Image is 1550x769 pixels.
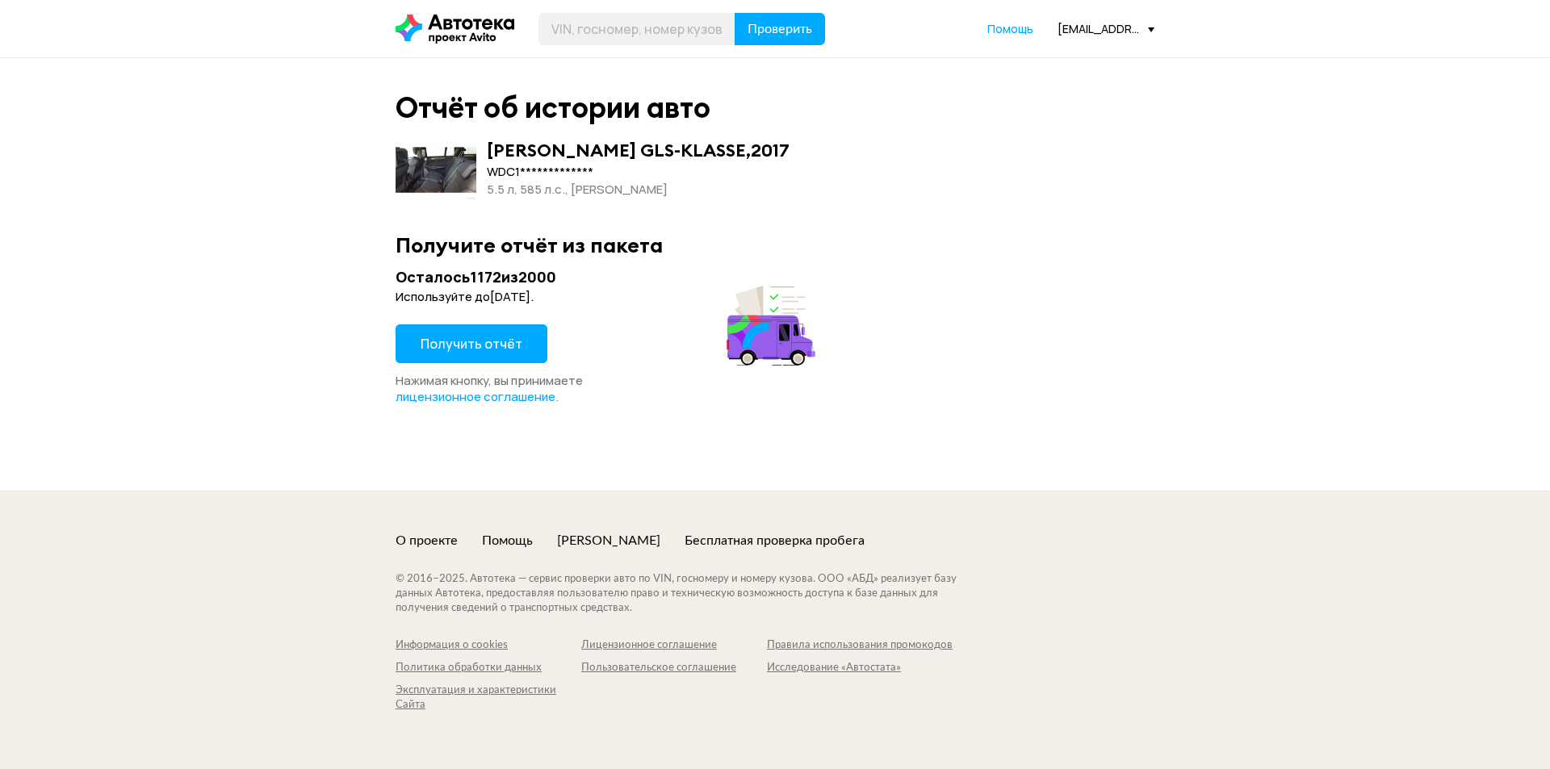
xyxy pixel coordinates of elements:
[581,661,767,675] a: Пользовательское соглашение
[396,90,710,125] div: Отчёт об истории авто
[987,21,1033,37] a: Помощь
[396,389,555,405] a: лицензионное соглашение
[396,289,820,305] div: Используйте до [DATE] .
[396,232,1154,257] div: Получите отчёт из пакета
[735,13,825,45] button: Проверить
[487,140,790,161] div: [PERSON_NAME] GLS-KLASSE , 2017
[396,267,820,287] div: Осталось 1172 из 2000
[396,372,583,405] span: Нажимая кнопку, вы принимаете .
[482,532,533,550] a: Помощь
[748,23,812,36] span: Проверить
[1058,21,1154,36] div: [EMAIL_ADDRESS][DOMAIN_NAME]
[396,532,458,550] a: О проекте
[396,683,581,713] a: Эксплуатация и характеристики Сайта
[767,638,953,653] a: Правила использования промокодов
[396,661,581,675] a: Политика обработки данных
[396,572,989,616] div: © 2016– 2025 . Автотека — сервис проверки авто по VIN, госномеру и номеру кузова. ООО «АБД» реали...
[581,638,767,653] a: Лицензионное соглашение
[767,661,953,675] a: Исследование «Автостата»
[421,335,522,353] span: Получить отчёт
[685,532,865,550] a: Бесплатная проверка пробега
[396,324,547,363] button: Получить отчёт
[557,532,660,550] a: [PERSON_NAME]
[396,388,555,405] span: лицензионное соглашение
[538,13,735,45] input: VIN, госномер, номер кузова
[487,181,790,199] div: 5.5 л, 585 л.c., [PERSON_NAME]
[396,638,581,653] a: Информация о cookies
[987,21,1033,36] span: Помощь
